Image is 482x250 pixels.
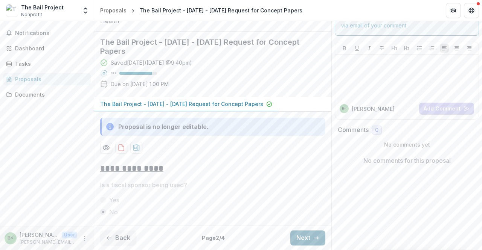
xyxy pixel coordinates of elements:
button: Bullet List [415,44,424,53]
button: Next [290,230,325,245]
h2: Comments [338,126,369,133]
button: Align Center [452,44,461,53]
button: Bold [340,44,349,53]
span: Notifications [15,30,88,36]
span: No [109,208,118,217]
div: Documents [15,91,85,98]
button: More [80,234,89,243]
button: Notifications [3,27,91,39]
span: Yes [109,195,119,205]
a: Tasks [3,58,91,70]
div: Tasks [15,60,85,68]
p: 87 % [111,71,116,76]
p: No comments for this proposal [363,156,451,165]
div: Saved [DATE] ( [DATE] @ 9:40pm ) [111,59,192,67]
button: Back [100,230,136,245]
button: Underline [352,44,361,53]
h2: The Bail Project - [DATE] - [DATE] Request for Concept Papers [100,38,313,56]
a: Documents [3,88,91,101]
button: download-proposal [130,142,142,154]
div: Dashboard [15,44,85,52]
p: Page 2 / 4 [202,234,225,242]
span: 0 [375,127,378,133]
nav: breadcrumb [97,5,305,16]
div: The Bail Project [21,3,64,11]
button: Get Help [464,3,479,18]
button: Strike [377,44,386,53]
button: Heading 1 [390,44,399,53]
div: Brad Dudding <bradd@bailproject.org> <bradd@bailproject.org> [342,107,347,111]
div: Proposal is no longer editable. [118,122,209,131]
img: The Bail Project [6,5,18,17]
p: Is a fiscal sponsor being used? [100,180,187,189]
button: Add Comment [419,103,474,115]
div: Proposals [15,75,85,83]
p: [PERSON_NAME] <[PERSON_NAME][EMAIL_ADDRESS][DOMAIN_NAME]> <[PERSON_NAME][EMAIL_ADDRESS][DOMAIN_NA... [20,231,59,239]
p: The Bail Project - [DATE] - [DATE] Request for Concept Papers [100,100,263,108]
a: Proposals [97,5,130,16]
p: [PERSON_NAME][EMAIL_ADDRESS][DOMAIN_NAME] [20,239,77,245]
button: Partners [446,3,461,18]
button: download-proposal [115,142,127,154]
button: Ordered List [427,44,436,53]
button: Align Right [465,44,474,53]
button: Open entity switcher [80,3,91,18]
p: No comments yet [338,141,476,148]
p: [PERSON_NAME] [352,105,395,113]
p: User [62,232,77,238]
button: Preview 78d44b96-065e-4bfd-9dc4-0c096ac4d46d-0.pdf [100,142,112,154]
p: Due on [DATE] 1:00 PM [111,80,169,88]
span: Nonprofit [21,11,42,18]
div: Brad Dudding <bradd@bailproject.org> <bradd@bailproject.org> [8,236,14,241]
button: Italicize [365,44,374,53]
a: Dashboard [3,42,91,55]
a: Proposals [3,73,91,85]
button: Align Left [440,44,449,53]
div: The Bail Project - [DATE] - [DATE] Request for Concept Papers [139,6,302,14]
div: Proposals [100,6,127,14]
button: Heading 2 [402,44,411,53]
